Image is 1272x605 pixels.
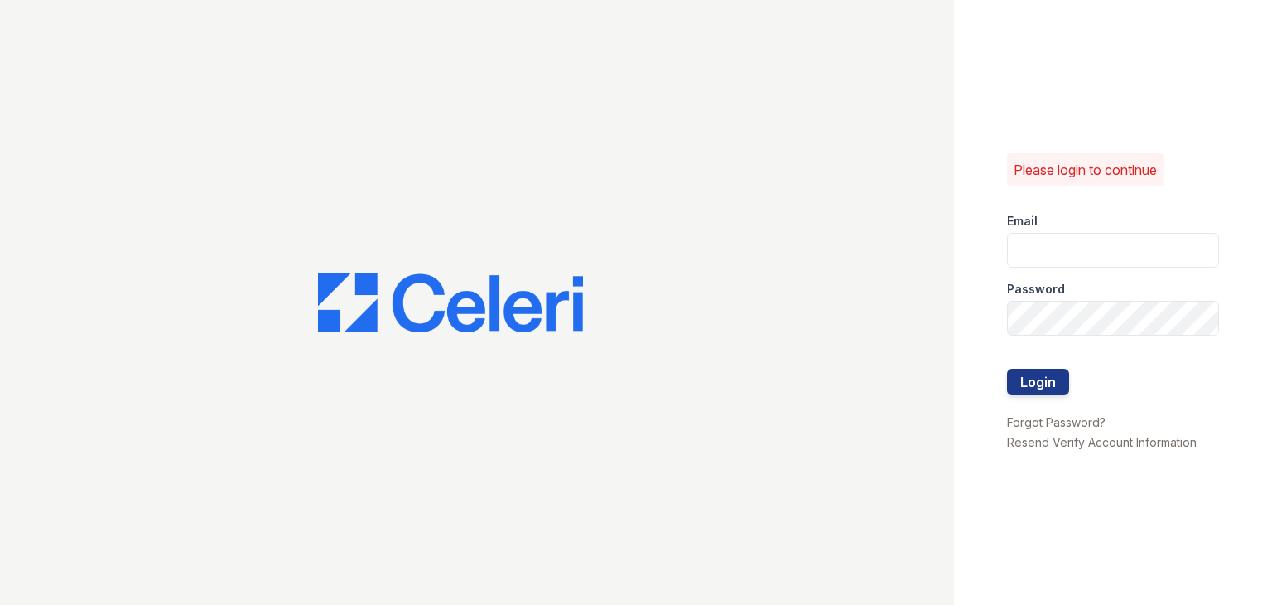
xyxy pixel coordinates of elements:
[1007,415,1106,429] a: Forgot Password?
[1007,213,1038,230] label: Email
[1007,369,1069,395] button: Login
[1014,160,1157,180] p: Please login to continue
[318,273,583,332] img: CE_Logo_Blue-a8612792a0a2168367f1c8372b55b34899dd931a85d93a1a3d3e32e68fde9ad4.png
[1007,435,1197,449] a: Resend Verify Account Information
[1007,281,1065,298] label: Password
